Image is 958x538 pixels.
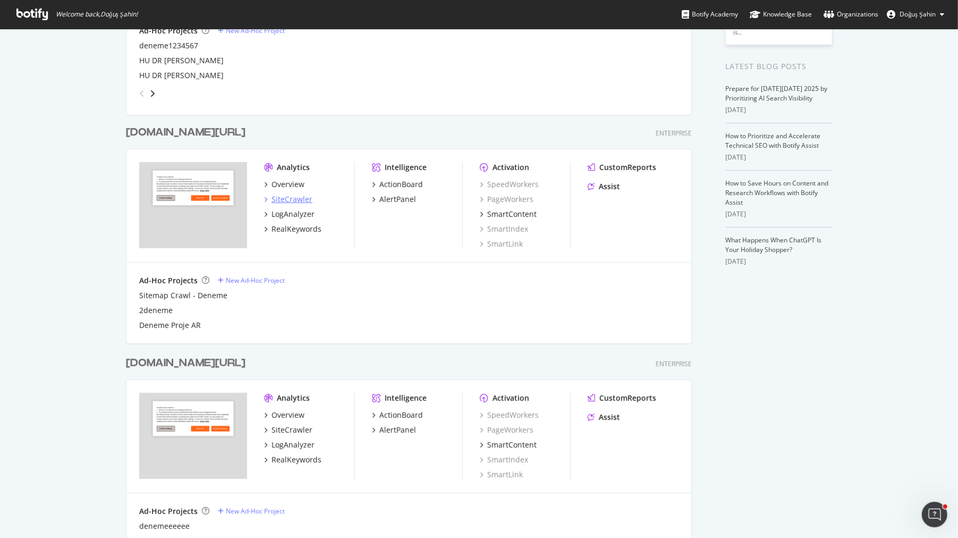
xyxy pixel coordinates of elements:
[493,162,529,173] div: Activation
[379,410,423,421] div: ActionBoard
[272,209,315,220] div: LogAnalyzer
[264,194,312,205] a: SiteCrawler
[750,9,812,20] div: Knowledge Base
[264,179,304,190] a: Overview
[726,84,828,103] a: Prepare for [DATE][DATE] 2025 by Prioritizing AI Search Visibility
[139,290,227,301] a: Sitemap Crawl - Deneme
[139,320,201,331] a: Deneme Proje AR
[372,194,416,205] a: AlertPanel
[126,125,250,140] a: [DOMAIN_NAME][URL]
[372,425,416,435] a: AlertPanel
[226,276,285,285] div: New Ad-Hoc Project
[139,162,247,248] img: trendyol.com/ar
[264,440,315,450] a: LogAnalyzer
[272,440,315,450] div: LogAnalyzer
[726,105,833,115] div: [DATE]
[226,26,285,35] div: New Ad-Hoc Project
[480,239,523,249] a: SmartLink
[126,356,245,371] div: [DOMAIN_NAME][URL]
[126,356,250,371] a: [DOMAIN_NAME][URL]
[480,425,533,435] a: PageWorkers
[480,224,528,234] a: SmartIndex
[726,179,829,207] a: How to Save Hours on Content and Research Workflows with Botify Assist
[56,10,138,19] span: Welcome back, Doğuş Şahin !
[480,194,533,205] a: PageWorkers
[139,70,224,81] a: HU DR [PERSON_NAME]
[656,129,692,138] div: Enterprise
[139,26,198,36] div: Ad-Hoc Projects
[656,359,692,368] div: Enterprise
[599,181,620,192] div: Assist
[599,393,656,404] div: CustomReports
[726,131,821,150] a: How to Prioritize and Accelerate Technical SEO with Botify Assist
[588,162,656,173] a: CustomReports
[264,410,304,421] a: Overview
[726,61,833,72] div: Latest Blog Posts
[480,440,537,450] a: SmartContent
[139,393,247,479] img: trendyol.com/ro
[588,181,620,192] a: Assist
[487,440,537,450] div: SmartContent
[277,162,310,173] div: Analytics
[493,393,529,404] div: Activation
[272,410,304,421] div: Overview
[480,410,539,421] a: SpeedWorkers
[726,153,833,162] div: [DATE]
[272,224,321,234] div: RealKeywords
[264,425,312,435] a: SiteCrawler
[272,425,312,435] div: SiteCrawler
[139,275,198,286] div: Ad-Hoc Projects
[385,162,427,173] div: Intelligence
[599,412,620,423] div: Assist
[379,194,416,205] div: AlertPanel
[272,455,321,465] div: RealKeywords
[824,9,879,20] div: Organizations
[922,502,947,527] iframe: Intercom live chat
[139,305,173,316] a: 2deneme
[480,469,523,480] a: SmartLink
[139,40,198,51] a: deneme1234567
[149,88,156,99] div: angle-right
[385,393,427,404] div: Intelligence
[379,179,423,190] div: ActionBoard
[726,209,833,219] div: [DATE]
[879,6,953,23] button: Doğuş Şahin
[139,55,224,66] a: HU DR [PERSON_NAME]
[900,10,936,19] span: Doğuş Şahin
[726,236,822,254] a: What Happens When ChatGPT Is Your Holiday Shopper?
[272,179,304,190] div: Overview
[726,257,833,266] div: [DATE]
[588,412,620,423] a: Assist
[480,209,537,220] a: SmartContent
[379,425,416,435] div: AlertPanel
[264,209,315,220] a: LogAnalyzer
[487,209,537,220] div: SmartContent
[126,125,245,140] div: [DOMAIN_NAME][URL]
[218,26,285,35] a: New Ad-Hoc Project
[277,393,310,404] div: Analytics
[139,506,198,517] div: Ad-Hoc Projects
[264,224,321,234] a: RealKeywords
[218,276,285,285] a: New Ad-Hoc Project
[372,179,423,190] a: ActionBoard
[135,85,149,102] div: angle-left
[599,162,656,173] div: CustomReports
[139,521,190,532] a: denemeeeeee
[480,455,528,465] a: SmartIndex
[480,179,539,190] a: SpeedWorkers
[372,410,423,421] a: ActionBoard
